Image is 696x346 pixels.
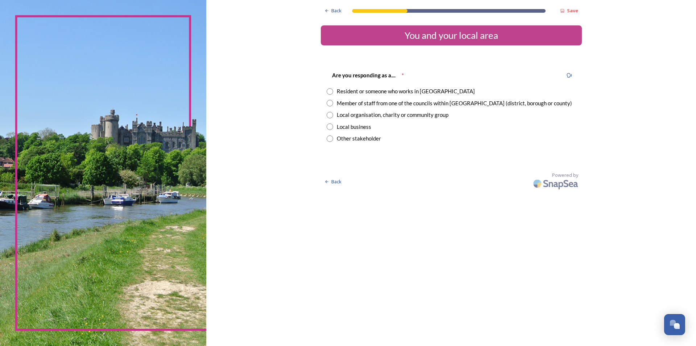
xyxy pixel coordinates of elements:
div: Local organisation, charity or community group [337,111,448,119]
img: SnapSea Logo [531,175,582,192]
span: Back [331,7,341,14]
div: Resident or someone who works in [GEOGRAPHIC_DATA] [337,87,475,95]
strong: Are you responding as a.... [332,72,395,78]
strong: Save [567,7,578,14]
span: Back [331,178,341,185]
button: Open Chat [664,314,685,335]
div: Other stakeholder [337,134,381,143]
div: Local business [337,123,371,131]
div: You and your local area [324,28,579,42]
div: Member of staff from one of the councils within [GEOGRAPHIC_DATA] (district, borough or county) [337,99,572,107]
span: Powered by [552,172,578,179]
